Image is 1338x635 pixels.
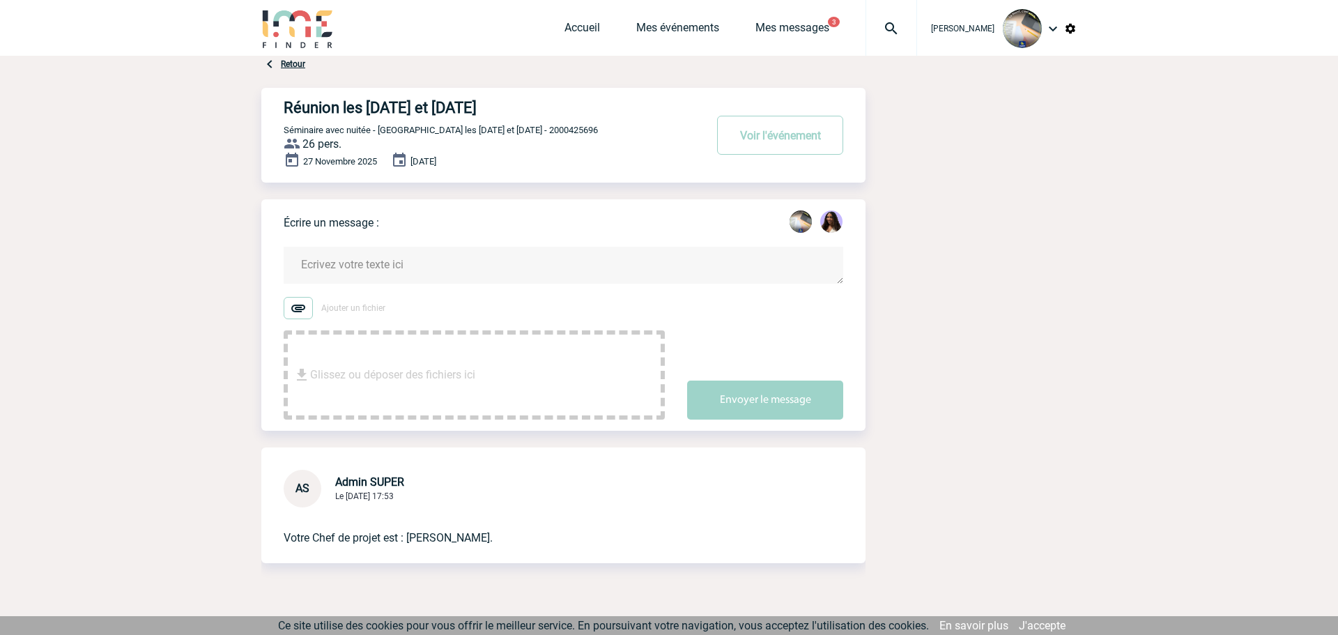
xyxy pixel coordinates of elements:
button: 3 [828,17,840,27]
a: J'accepte [1019,619,1066,632]
span: [PERSON_NAME] [931,24,994,33]
span: AS [295,482,309,495]
span: 26 pers. [302,137,341,151]
div: Séverine TRINDADE [790,211,812,236]
span: Glissez ou déposer des fichiers ici [310,340,475,410]
span: Ce site utilise des cookies pour vous offrir le meilleur service. En poursuivant votre navigation... [278,619,929,632]
a: Mes messages [755,21,829,40]
img: 127351-0.png [1003,9,1042,48]
span: 27 Novembre 2025 [303,156,377,167]
span: Ajouter un fichier [321,303,385,313]
button: Voir l'événement [717,116,843,155]
a: Mes événements [636,21,719,40]
img: 127351-0.png [790,211,812,233]
h4: Réunion les [DATE] et [DATE] [284,99,663,116]
a: Retour [281,59,305,69]
button: Envoyer le message [687,381,843,420]
span: [DATE] [410,156,436,167]
p: Votre Chef de projet est : [PERSON_NAME]. [284,507,804,546]
a: Accueil [564,21,600,40]
span: Admin SUPER [335,475,404,489]
img: file_download.svg [293,367,310,383]
span: Le [DATE] 17:53 [335,491,394,501]
span: Séminaire avec nuitée - [GEOGRAPHIC_DATA] les [DATE] et [DATE] - 2000425696 [284,125,598,135]
img: 131234-0.jpg [820,211,843,233]
div: Jessica NETO BOGALHO [820,211,843,236]
p: Écrire un message : [284,216,379,229]
a: En savoir plus [939,619,1008,632]
img: IME-Finder [261,8,334,48]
